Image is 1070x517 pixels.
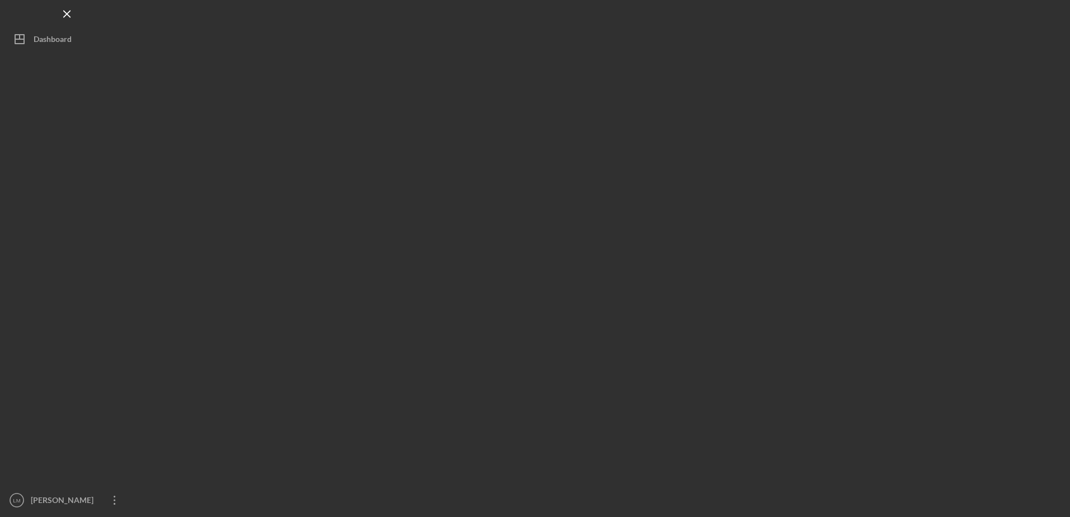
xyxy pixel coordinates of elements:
[28,489,101,514] div: [PERSON_NAME]
[13,497,20,504] text: LM
[6,28,129,50] button: Dashboard
[6,489,129,511] button: LM[PERSON_NAME]
[34,28,72,53] div: Dashboard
